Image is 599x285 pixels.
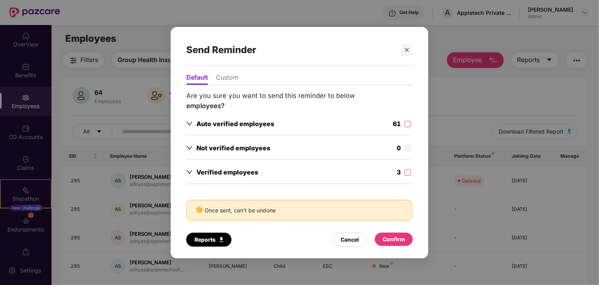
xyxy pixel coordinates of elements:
li: Custom [216,73,239,84]
span: Not verified employees [196,144,270,152]
div: Confirm [383,235,405,243]
span: down [186,121,193,127]
p: Are you sure you want to send this reminder to below [186,90,413,111]
div: employees? [186,101,413,111]
img: Icon [219,237,223,242]
li: Default [186,73,208,84]
span: 61 [393,120,401,128]
span: close [404,47,410,52]
span: down [186,145,193,151]
span: down [186,169,193,175]
span: 3 [397,168,401,176]
div: Send Reminder [186,35,394,65]
span: 0 [397,144,401,152]
div: Once sent, can’t be undone [186,199,413,221]
div: Reports [194,235,223,244]
span: Auto verified employees [196,120,274,128]
span: Verified employees [196,168,258,176]
span: info-circle [196,207,203,213]
div: Cancel [341,235,359,244]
